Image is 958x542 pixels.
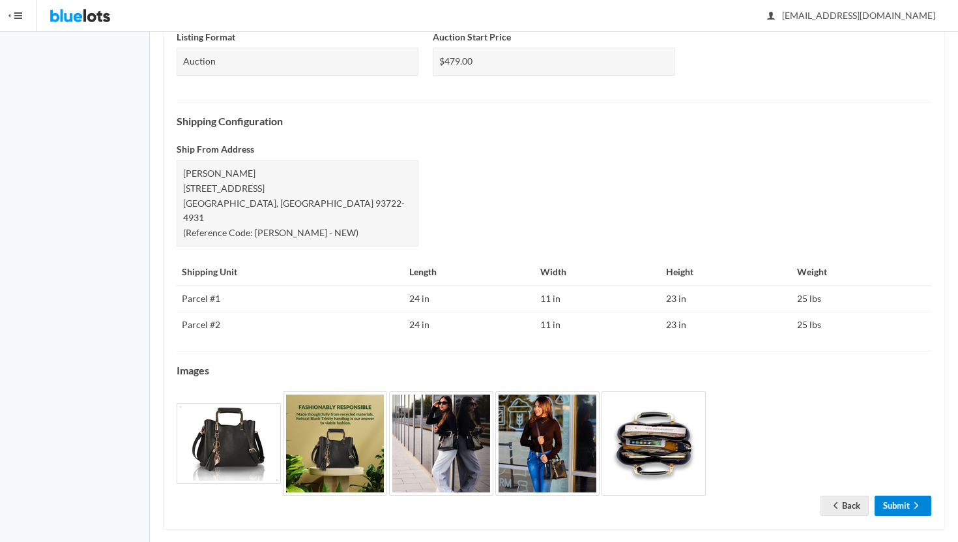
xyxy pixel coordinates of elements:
[404,312,534,337] td: 24 in
[177,312,404,337] td: Parcel #2
[177,115,931,127] h4: Shipping Configuration
[177,30,235,45] label: Listing Format
[283,391,387,496] img: c7e19c4a-0096-401a-b74a-e58a21683967-1731135554.jpg
[875,496,931,516] a: Submitarrow forward
[177,48,418,76] div: Auction
[829,500,842,513] ion-icon: arrow back
[177,260,404,286] th: Shipping Unit
[661,286,791,312] td: 23 in
[404,286,534,312] td: 24 in
[535,286,661,312] td: 11 in
[764,10,777,23] ion-icon: person
[177,403,281,484] img: bf2101ee-58b1-4b77-8e9a-4aeaaf4967f4-1731135554.jpg
[389,391,493,496] img: cd634750-52cc-4159-a4fb-92eb863efa97-1731135555.jpg
[602,391,706,496] img: 6c2dfb40-778e-4c25-afc0-8212ee260cec-1731135556.jpg
[495,391,600,496] img: 35ee40a1-4f67-4ea1-bd51-f412fe6d1887-1731135556.jpg
[792,312,931,337] td: 25 lbs
[792,260,931,286] th: Weight
[661,260,791,286] th: Height
[535,312,661,337] td: 11 in
[535,260,661,286] th: Width
[177,142,254,157] label: Ship From Address
[433,48,675,76] div: $479.00
[177,286,404,312] td: Parcel #1
[768,10,935,21] span: [EMAIL_ADDRESS][DOMAIN_NAME]
[404,260,534,286] th: Length
[433,30,511,45] label: Auction Start Price
[820,496,869,516] a: arrow backBack
[910,500,923,513] ion-icon: arrow forward
[792,286,931,312] td: 25 lbs
[661,312,791,337] td: 23 in
[177,365,931,376] h4: Images
[177,160,418,247] div: [PERSON_NAME] [STREET_ADDRESS] [GEOGRAPHIC_DATA], [GEOGRAPHIC_DATA] 93722-4931 (Reference Code: [...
